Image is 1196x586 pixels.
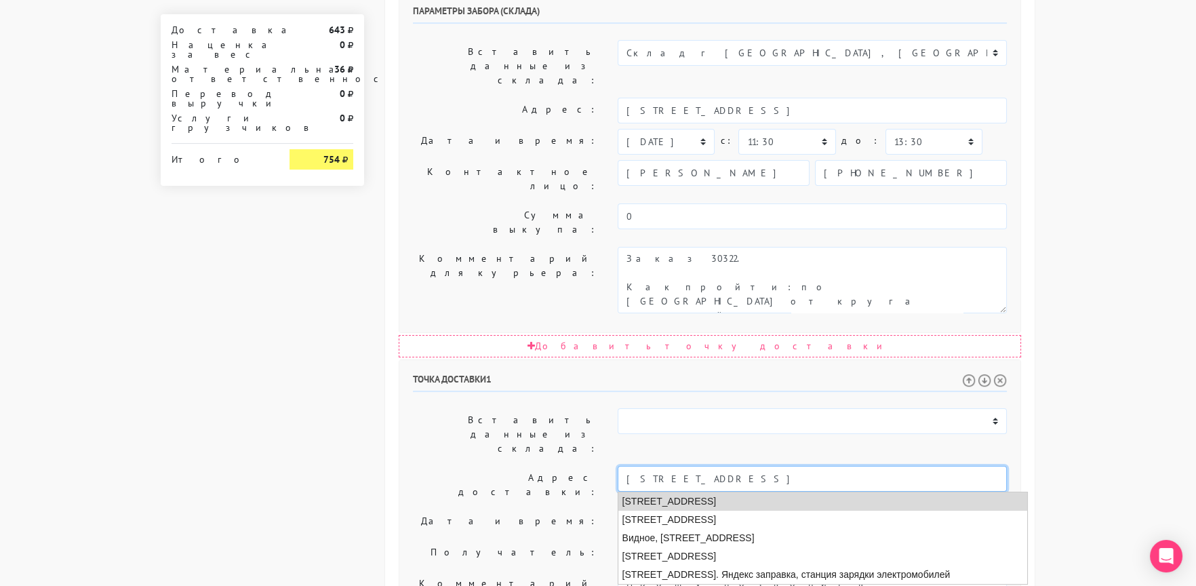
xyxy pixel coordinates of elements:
[618,160,810,186] input: Имя
[334,63,345,75] strong: 36
[618,566,1027,584] li: [STREET_ADDRESS]. Яндекс заправка, станция зарядки электромобилей
[618,247,1007,313] textarea: Как пройти: по [GEOGRAPHIC_DATA] от круга второй поворот во двор. Серые ворота с калиткой между а...
[403,509,607,535] label: Дата и время:
[618,492,1027,511] li: [STREET_ADDRESS]
[340,112,345,124] strong: 0
[161,113,279,132] div: Услуги грузчиков
[161,25,279,35] div: Доставка
[403,203,607,241] label: Сумма выкупа:
[340,87,345,100] strong: 0
[172,149,269,164] div: Итого
[329,24,345,36] strong: 643
[618,529,1027,547] li: Видное, [STREET_ADDRESS]
[161,89,279,108] div: Перевод выручки
[618,547,1027,566] li: [STREET_ADDRESS]
[841,129,880,153] label: до:
[340,39,345,51] strong: 0
[399,335,1021,357] div: Добавить точку доставки
[403,160,607,198] label: Контактное лицо:
[413,374,1007,392] h6: Точка доставки
[1150,540,1182,572] div: Open Intercom Messenger
[403,129,607,155] label: Дата и время:
[413,5,1007,24] h6: Параметры забора (склада)
[403,98,607,123] label: Адрес:
[403,40,607,92] label: Вставить данные из склада:
[618,511,1027,529] li: [STREET_ADDRESS]
[486,373,492,385] span: 1
[323,153,340,165] strong: 754
[403,408,607,461] label: Вставить данные из склада:
[403,247,607,313] label: Комментарий для курьера:
[161,64,279,83] div: Материальная ответственность
[815,160,1007,186] input: Телефон
[161,40,279,59] div: Наценка за вес
[403,541,607,566] label: Получатель:
[403,466,607,504] label: Адрес доставки:
[720,129,733,153] label: c:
